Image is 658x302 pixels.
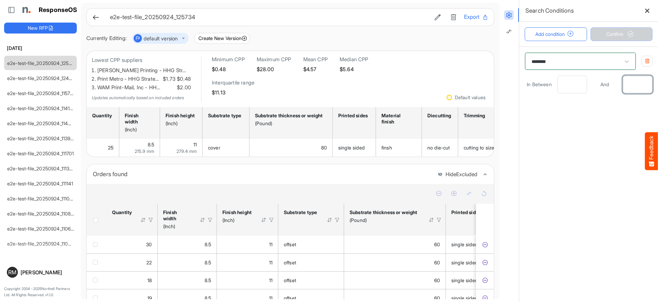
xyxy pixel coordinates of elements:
[158,271,217,289] td: 8.5 is template cell Column Header httpsnorthellcomontologiesmapping-rulesmeasurementhasfinishsiz...
[434,241,440,247] span: 60
[92,113,111,119] div: Quantity
[255,113,325,119] div: Substrate thickness or weight
[334,217,340,223] div: Filter Icon
[381,113,414,125] div: Material finish
[451,277,478,283] span: single sided
[107,271,158,289] td: 18 is template cell Column Header httpsnorthellcomontologiesmapping-rulesorderhasquantity
[212,66,245,72] h5: $0.48
[207,217,213,223] div: Filter Icon
[525,6,574,15] h6: Search Conditions
[93,169,432,179] div: Orders found
[7,166,75,171] a: e2e-test-file_20250924_111359
[7,60,77,66] a: e2e-test-file_20250924_125734
[92,56,191,65] p: Lowest CPP suppliers
[278,236,344,253] td: offset is template cell Column Header httpsnorthellcomontologiesmapping-rulesmaterialhassubstrate...
[436,217,442,223] div: Filter Icon
[434,277,440,283] span: 60
[376,139,422,157] td: finsh is template cell Column Header httpsnorthellcomontologiesmapping-rulesmanufacturinghassubst...
[7,135,75,141] a: e2e-test-file_20250924_113916
[97,75,191,83] li: Print Metro - HHG Strate…
[451,241,478,247] span: single sided
[284,209,318,215] div: Substrate type
[278,271,344,289] td: offset is template cell Column Header httpsnorthellcomontologiesmapping-rulesmaterialhassubstrate...
[4,23,77,34] button: New RFP
[7,226,77,232] a: e2e-test-file_20250924_110646
[249,139,333,157] td: 80 is template cell Column Header httpsnorthellcomontologiesmapping-rulesmaterialhasmaterialthick...
[217,271,278,289] td: 11 is template cell Column Header httpsnorthellcomontologiesmapping-rulesmeasurementhasfinishsize...
[21,270,74,275] div: [PERSON_NAME]
[278,253,344,271] td: offset is template cell Column Header httpsnorthellcomontologiesmapping-rulesmaterialhassubstrate...
[39,6,77,14] h1: ResponseOS
[344,271,446,289] td: 60 is template cell Column Header httpsnorthellcomontologiesmapping-rulesmaterialhasmaterialthick...
[590,27,653,41] button: Confirm Progress
[606,30,636,38] span: Confirm
[147,277,152,283] span: 18
[175,83,191,92] span: $2.00
[321,145,327,150] span: 80
[525,27,587,41] button: Add condition
[590,80,620,88] span: And
[446,236,508,253] td: single sided is template cell Column Header httpsnorthellcomontologiesmapping-rulesmanufacturingh...
[176,148,197,154] span: 279.4 mm
[161,75,175,83] span: $1.73
[451,209,481,215] div: Printed sides
[107,253,158,271] td: 22 is template cell Column Header httpsnorthellcomontologiesmapping-rulesorderhasquantity
[446,253,508,271] td: single sided is template cell Column Header httpsnorthellcomontologiesmapping-rulesmanufacturingh...
[166,113,195,119] div: Finish height
[482,295,488,302] button: Exclude
[269,295,272,301] span: 11
[212,90,254,95] h5: $11.13
[482,259,488,266] button: Exclude
[257,66,291,72] h5: $28.00
[476,253,495,271] td: fd72eccd-54f9-452b-aa94-9208921166d1 is template cell Column Header
[125,113,152,125] div: Finish width
[303,66,328,72] h5: $4.57
[458,139,503,157] td: cutting to size is template cell Column Header httpsnorthellcomontologiesmapping-rulesmanufacturi...
[19,3,33,17] img: Northell
[205,277,211,283] span: 8.5
[340,56,368,63] h6: Median CPP
[8,270,16,275] span: RM
[158,253,217,271] td: 8.5 is template cell Column Header httpsnorthellcomontologiesmapping-rulesmeasurementhasfinishsiz...
[222,209,252,215] div: Finish height
[438,172,477,178] button: HideExcluded
[350,217,419,223] div: (Pound)
[97,83,191,92] li: WAM Print-Mail, Inc - HH…
[451,295,478,301] span: single sided
[7,75,78,81] a: e2e-test-file_20250924_124028
[340,66,368,72] h5: $5.64
[350,209,419,215] div: Substrate thickness or weight
[451,260,478,265] span: single sided
[482,241,488,248] button: Exclude
[205,260,211,265] span: 8.5
[166,120,195,127] div: (Inch)
[193,142,197,147] span: 11
[7,150,74,156] a: e2e-test-file_20250924_111701
[268,217,275,223] div: Filter Icon
[146,260,152,265] span: 22
[107,236,158,253] td: 30 is template cell Column Header httpsnorthellcomontologiesmapping-rulesorderhasquantity
[284,295,296,301] span: offset
[344,236,446,253] td: 60 is template cell Column Header httpsnorthellcomontologiesmapping-rulesmaterialhasmaterialthick...
[163,209,191,222] div: Finish width
[125,127,152,133] div: (Inch)
[269,241,272,247] span: 11
[4,286,77,298] p: Copyright 2004 - 2025 Northell Partners Ltd. All Rights Reserved. v 1.1.0
[148,217,154,223] div: Filter Icon
[119,139,160,157] td: 8.5 is template cell Column Header httpsnorthellcomontologiesmapping-rulesmeasurementhasfinishsiz...
[476,271,495,289] td: 578e6e2c-72e4-4ee0-a263-79f7f88fa8c4 is template cell Column Header
[222,217,252,223] div: (Inch)
[205,295,211,301] span: 8.5
[87,204,107,236] th: Header checkbox
[212,79,254,86] h6: Interquartile range
[303,56,328,63] h6: Mean CPP
[212,56,245,63] h6: Minimum CPP
[427,145,450,150] span: no die-cut
[208,145,220,150] span: cover
[464,113,496,119] div: Trimming
[194,33,250,44] button: Create New Version
[446,271,508,289] td: single sided is template cell Column Header httpsnorthellcomontologiesmapping-rulesmanufacturingh...
[338,145,365,150] span: single sided
[434,295,440,301] span: 60
[434,260,440,265] span: 60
